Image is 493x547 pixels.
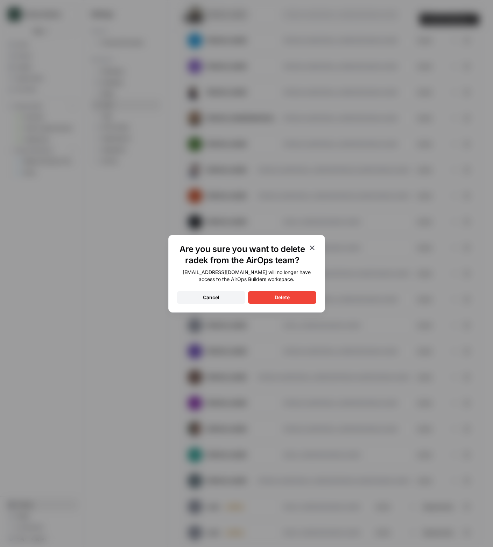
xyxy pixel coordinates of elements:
[248,291,316,304] button: Delete
[177,269,316,283] div: [EMAIL_ADDRESS][DOMAIN_NAME] will no longer have access to the AirOps Builders workspace.
[177,291,245,304] button: Cancel
[203,294,219,301] div: Cancel
[275,294,290,301] div: Delete
[177,244,308,266] h1: Are you sure you want to delete radek from the AirOps team?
